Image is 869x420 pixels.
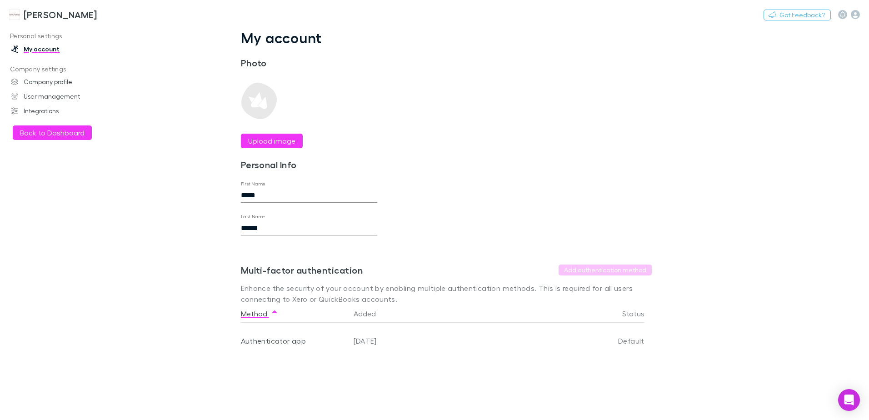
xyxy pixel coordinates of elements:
[354,305,387,323] button: Added
[2,30,123,42] p: Personal settings
[241,213,266,220] label: Last Name
[2,104,123,118] a: Integrations
[350,323,563,359] div: [DATE]
[2,42,123,56] a: My account
[241,323,346,359] div: Authenticator app
[9,9,20,20] img: Hales Douglass's Logo
[241,180,266,187] label: First Name
[2,75,123,89] a: Company profile
[241,305,278,323] button: Method
[559,265,652,275] button: Add authentication method
[24,9,97,20] h3: [PERSON_NAME]
[241,159,377,170] h3: Personal Info
[563,323,644,359] div: Default
[838,389,860,411] div: Open Intercom Messenger
[241,83,277,119] img: Preview
[4,4,102,25] a: [PERSON_NAME]
[241,29,652,46] h1: My account
[2,89,123,104] a: User management
[13,125,92,140] button: Back to Dashboard
[2,64,123,75] p: Company settings
[241,134,303,148] button: Upload image
[241,57,377,68] h3: Photo
[241,283,652,305] p: Enhance the security of your account by enabling multiple authentication methods. This is require...
[241,265,363,275] h3: Multi-factor authentication
[622,305,655,323] button: Status
[764,10,831,20] button: Got Feedback?
[248,135,295,146] label: Upload image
